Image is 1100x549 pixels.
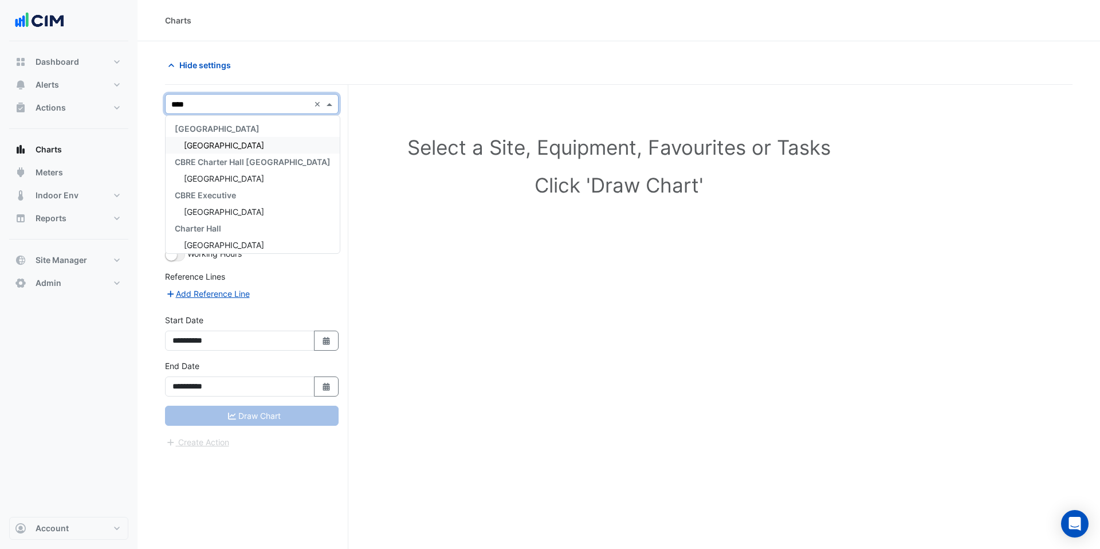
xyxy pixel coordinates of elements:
button: Alerts [9,73,128,96]
span: [GEOGRAPHIC_DATA] [184,174,264,183]
img: Company Logo [14,9,65,32]
span: CBRE Charter Hall [GEOGRAPHIC_DATA] [175,157,331,167]
app-icon: Site Manager [15,254,26,266]
span: Hide settings [179,59,231,71]
app-icon: Indoor Env [15,190,26,201]
label: End Date [165,360,199,372]
span: Reports [36,213,66,224]
span: Site Manager [36,254,87,266]
span: [GEOGRAPHIC_DATA] [184,240,264,250]
span: Account [36,523,69,534]
button: Add Reference Line [165,287,250,300]
app-icon: Admin [15,277,26,289]
button: Dashboard [9,50,128,73]
span: Charter Hall [175,223,221,233]
app-icon: Actions [15,102,26,113]
button: Admin [9,272,128,295]
app-icon: Charts [15,144,26,155]
span: Alerts [36,79,59,91]
ng-dropdown-panel: Options list [165,115,340,254]
h1: Select a Site, Equipment, Favourites or Tasks [190,135,1047,159]
label: Start Date [165,314,203,326]
div: Charts [165,14,191,26]
button: Meters [9,161,128,184]
fa-icon: Select Date [321,336,332,346]
button: Account [9,517,128,540]
label: Reference Lines [165,270,225,283]
span: [GEOGRAPHIC_DATA] [175,124,260,134]
span: Meters [36,167,63,178]
button: Site Manager [9,249,128,272]
span: Actions [36,102,66,113]
app-icon: Meters [15,167,26,178]
app-icon: Alerts [15,79,26,91]
app-icon: Reports [15,213,26,224]
span: Indoor Env [36,190,78,201]
button: Hide settings [165,55,238,75]
span: Charts [36,144,62,155]
span: Working Hours [187,249,242,258]
app-escalated-ticket-create-button: Please correct errors first [165,436,230,446]
span: [GEOGRAPHIC_DATA] [184,140,264,150]
h1: Click 'Draw Chart' [190,173,1047,197]
span: Admin [36,277,61,289]
button: Indoor Env [9,184,128,207]
fa-icon: Select Date [321,382,332,391]
button: Charts [9,138,128,161]
app-icon: Dashboard [15,56,26,68]
span: CBRE Executive [175,190,236,200]
div: Open Intercom Messenger [1061,510,1089,538]
span: [GEOGRAPHIC_DATA] [184,207,264,217]
span: Dashboard [36,56,79,68]
button: Reports [9,207,128,230]
span: Clear [314,98,324,110]
button: Actions [9,96,128,119]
